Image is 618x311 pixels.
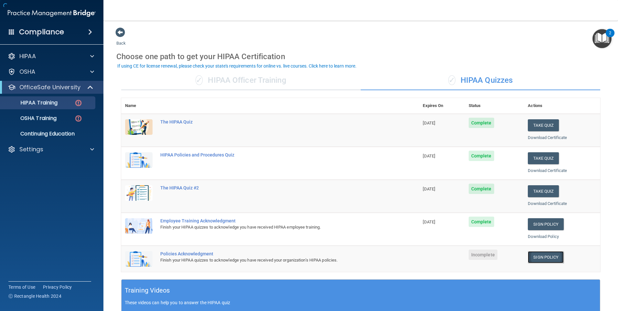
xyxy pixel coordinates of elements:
[160,256,387,264] div: Finish your HIPAA quizzes to acknowledge you have received your organization’s HIPAA policies.
[125,300,597,305] p: These videos can help you to answer the HIPAA quiz
[19,145,43,153] p: Settings
[8,145,94,153] a: Settings
[74,114,82,123] img: danger-circle.6113f641.png
[419,98,464,114] th: Expires On
[116,63,357,69] button: If using CE for license renewal, please check your state's requirements for online vs. live cours...
[469,250,497,260] span: Incomplete
[469,118,494,128] span: Complete
[117,64,357,68] div: If using CE for license renewal, please check your state's requirements for online vs. live cours...
[423,187,435,191] span: [DATE]
[196,75,203,85] span: ✓
[469,217,494,227] span: Complete
[528,234,559,239] a: Download Policy
[116,33,126,46] a: Back
[528,135,567,140] a: Download Certificate
[469,184,494,194] span: Complete
[116,47,605,66] div: Choose one path to get your HIPAA Certification
[4,100,58,106] p: HIPAA Training
[448,75,455,85] span: ✓
[74,99,82,107] img: danger-circle.6113f641.png
[528,152,559,164] button: Take Quiz
[8,284,35,290] a: Terms of Use
[19,52,36,60] p: HIPAA
[528,251,564,263] a: Sign Policy
[4,131,92,137] p: Continuing Education
[361,71,600,90] div: HIPAA Quizzes
[160,218,387,223] div: Employee Training Acknowledgment
[43,284,72,290] a: Privacy Policy
[4,115,57,122] p: OSHA Training
[423,154,435,158] span: [DATE]
[592,29,612,48] button: Open Resource Center, 2 new notifications
[8,52,94,60] a: HIPAA
[19,68,36,76] p: OSHA
[160,223,387,231] div: Finish your HIPAA quizzes to acknowledge you have received HIPAA employee training.
[121,71,361,90] div: HIPAA Officer Training
[469,151,494,161] span: Complete
[160,152,387,157] div: HIPAA Policies and Procedures Quiz
[528,119,559,131] button: Take Quiz
[19,27,64,37] h4: Compliance
[125,285,170,296] h5: Training Videos
[423,220,435,224] span: [DATE]
[609,33,611,41] div: 2
[121,98,156,114] th: Name
[19,83,80,91] p: OfficeSafe University
[528,201,567,206] a: Download Certificate
[528,218,564,230] a: Sign Policy
[8,7,96,20] img: PMB logo
[160,119,387,124] div: The HIPAA Quiz
[160,251,387,256] div: Policies Acknowledgment
[8,68,94,76] a: OSHA
[465,98,524,114] th: Status
[160,185,387,190] div: The HIPAA Quiz #2
[528,168,567,173] a: Download Certificate
[528,185,559,197] button: Take Quiz
[524,98,600,114] th: Actions
[8,83,94,91] a: OfficeSafe University
[423,121,435,125] span: [DATE]
[8,293,61,299] span: Ⓒ Rectangle Health 2024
